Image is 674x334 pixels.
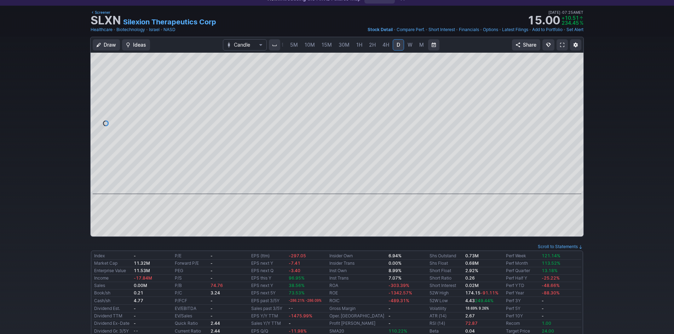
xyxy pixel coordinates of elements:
b: - [134,313,136,318]
a: Fullscreen [557,39,568,51]
td: Enterprise Value [93,267,132,275]
span: • [456,26,458,33]
b: - [542,313,544,318]
span: [DATE] 07:25AM ET [548,9,583,16]
b: 0.21 [134,290,143,295]
b: 0.68M [465,260,479,266]
b: - [211,275,213,281]
td: Market Cap [93,260,132,267]
td: P/E [173,252,209,260]
span: -1475.99% [289,313,312,318]
b: - [211,313,213,318]
a: Compare Perf. [397,26,425,33]
span: W [408,42,413,48]
span: • [425,26,428,33]
span: 96.95% [289,275,305,281]
td: Dividend Est. [93,305,132,312]
span: -7.41 [289,260,300,266]
td: Insider Trans [328,260,387,267]
td: Inst Own [328,267,387,275]
td: Sales Y/Y TTM [250,320,287,327]
span: • [113,26,116,33]
a: 4H [379,39,392,51]
small: - - [289,306,293,310]
b: 0.00% [388,260,402,266]
span: 10M [305,42,315,48]
td: Index [93,252,132,260]
td: EPS next 5Y [250,289,287,297]
b: 0.04 [465,328,475,334]
span: Latest Filings [502,27,528,32]
td: ATR (14) [428,312,464,320]
span: -297.05 [289,253,306,258]
a: 30M [335,39,353,51]
span: • [146,26,148,33]
button: Interval [269,39,280,51]
a: Healthcare [91,26,113,33]
td: Shs Float [428,260,464,267]
td: Income [93,275,132,282]
span: -25.22% [542,275,560,281]
td: PEG [173,267,209,275]
td: P/B [173,282,209,289]
td: Sales past 3/5Y [250,305,287,312]
td: Quick Ratio [173,320,209,327]
a: Options [483,26,498,33]
h1: SLXN [91,15,121,26]
a: Short Ratio [430,275,451,281]
b: - [388,306,391,311]
b: 7.07% [388,275,402,281]
td: Gross Margin [328,305,387,312]
a: Biotechnology [116,26,145,33]
td: Insider Own [328,252,387,260]
a: D [393,39,404,51]
span: • [563,26,566,33]
b: - [211,268,213,273]
b: 11.53M [134,268,150,273]
td: ROA [328,282,387,289]
span: 15M [322,42,332,48]
b: 174.15 [465,290,499,295]
td: Forward P/E [173,260,209,267]
td: Perf YTD [505,282,540,289]
a: Set Alert [566,26,583,33]
a: Add to Portfolio [532,26,563,33]
td: Perf 10Y [505,312,540,320]
b: - [211,298,213,303]
b: 2.67 [465,313,475,318]
b: - [211,306,213,311]
td: Perf 5Y [505,305,540,312]
span: • [499,26,501,33]
span: -48.66% [542,283,560,288]
b: 4.77 [134,298,143,303]
a: Stock Detail [368,26,393,33]
b: - [289,321,291,326]
b: 0.26 [465,275,475,281]
span: 24.00 [542,328,554,334]
span: Stock Detail [368,27,393,32]
span: D [397,42,400,48]
td: Dividend Ex-Date [93,320,132,327]
td: EV/Sales [173,312,209,320]
b: - [211,260,213,266]
td: EPS next Y [250,260,287,267]
td: RSI (14) [428,320,464,327]
b: - [542,298,544,303]
a: 15M [318,39,335,51]
td: EPS (ttm) [250,252,287,260]
td: EPS next Y [250,282,287,289]
td: ROE [328,289,387,297]
span: -489.31% [388,298,409,303]
b: 2.44 [211,328,220,334]
td: Perf Week [505,252,540,260]
span: Candle [234,41,256,48]
button: Share [512,39,540,51]
span: 13.18% [542,268,558,273]
button: Chart Settings [570,39,581,51]
a: 0.02M [465,283,479,288]
b: - [134,253,136,258]
a: 2.92% [465,268,478,273]
b: 3.24 [211,290,220,295]
span: • [480,26,482,33]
